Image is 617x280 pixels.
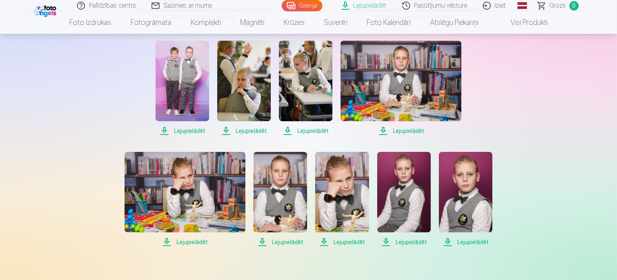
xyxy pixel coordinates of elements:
[60,11,121,34] a: Foto izdrukas
[253,237,307,247] span: Lejupielādēt
[181,11,231,34] a: Komplekti
[217,41,271,136] a: Lejupielādēt
[377,152,431,247] a: Lejupielādēt
[439,152,492,247] a: Lejupielādēt
[125,237,245,247] span: Lejupielādēt
[279,126,332,136] span: Lejupielādēt
[274,11,314,34] a: Krūzes
[253,152,307,247] a: Lejupielādēt
[156,126,209,136] span: Lejupielādēt
[125,152,245,247] a: Lejupielādēt
[357,11,420,34] a: Foto kalendāri
[156,41,209,136] a: Lejupielādēt
[314,11,357,34] a: Suvenīri
[439,237,492,247] span: Lejupielādēt
[550,1,566,10] span: Grozs
[420,11,488,34] a: Atslēgu piekariņi
[488,11,557,34] a: Visi produkti
[315,152,369,247] a: Lejupielādēt
[569,1,579,10] span: 0
[231,11,274,34] a: Magnēti
[377,237,431,247] span: Lejupielādēt
[34,3,58,17] img: /fa1
[121,11,181,34] a: Fotogrāmata
[341,126,461,136] span: Lejupielādēt
[217,126,271,136] span: Lejupielādēt
[341,41,461,136] a: Lejupielādēt
[279,41,332,136] a: Lejupielādēt
[315,237,369,247] span: Lejupielādēt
